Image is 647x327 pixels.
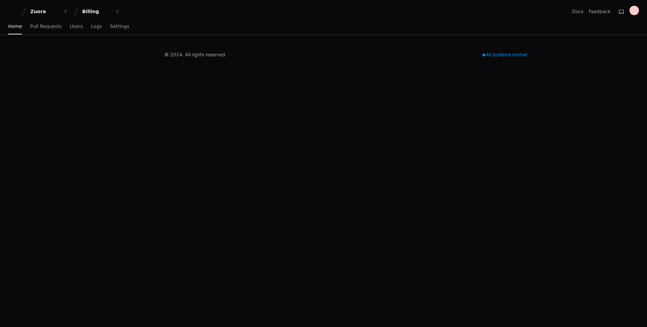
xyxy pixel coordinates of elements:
div: All systems normal [479,50,531,59]
span: Settings [110,24,129,28]
a: Settings [110,19,129,34]
a: Users [70,19,83,34]
a: Docs [572,8,583,15]
div: Zuora [30,8,59,15]
button: Feedback [589,8,611,15]
div: Billing [82,8,111,15]
div: © 2024. All rights reserved. [164,51,226,58]
span: Home [8,24,22,28]
a: Pull Requests [30,19,61,34]
a: Logs [91,19,102,34]
button: Zuora [28,5,71,18]
a: Home [8,19,22,34]
span: Pull Requests [30,24,61,28]
span: Logs [91,24,102,28]
button: Billing [80,5,123,18]
span: Users [70,24,83,28]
